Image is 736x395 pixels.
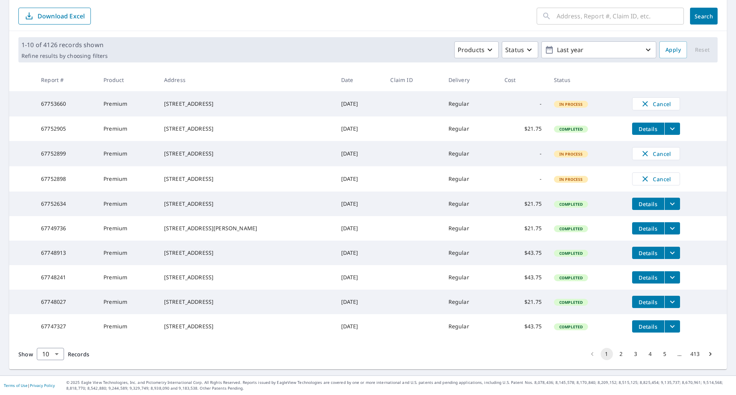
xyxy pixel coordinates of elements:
nav: pagination navigation [585,348,718,360]
td: [DATE] [335,265,384,290]
td: [DATE] [335,216,384,241]
button: Go to page 2 [615,348,628,360]
span: Completed [555,251,587,256]
td: [DATE] [335,241,384,265]
span: Completed [555,324,587,329]
p: Products [458,45,485,54]
td: $21.75 [498,192,548,216]
td: Premium [97,192,158,216]
td: 67752898 [35,166,97,192]
td: 67748241 [35,265,97,290]
td: Regular [442,265,498,290]
button: Go to next page [704,348,716,360]
td: Premium [97,91,158,116]
td: $43.75 [498,241,548,265]
td: $21.75 [498,216,548,241]
td: 67752899 [35,141,97,166]
div: [STREET_ADDRESS] [164,100,329,108]
td: 67748027 [35,290,97,314]
span: Details [637,225,660,232]
td: - [498,141,548,166]
td: Premium [97,314,158,339]
span: Details [637,323,660,330]
button: detailsBtn-67749736 [632,222,664,234]
td: Premium [97,166,158,192]
td: - [498,91,548,116]
td: $43.75 [498,265,548,290]
span: Completed [555,226,587,231]
button: filesDropdownBtn-67747327 [664,320,680,333]
button: detailsBtn-67752905 [632,123,664,135]
th: Product [97,69,158,91]
button: filesDropdownBtn-67752905 [664,123,680,135]
button: detailsBtn-67747327 [632,320,664,333]
td: [DATE] [335,166,384,192]
button: Status [502,41,538,58]
span: Apply [665,45,681,55]
th: Report # [35,69,97,91]
div: [STREET_ADDRESS] [164,150,329,157]
td: 67748913 [35,241,97,265]
div: [STREET_ADDRESS] [164,125,329,133]
span: Details [637,125,660,133]
span: In Process [555,151,588,157]
td: Regular [442,290,498,314]
button: detailsBtn-67748913 [632,247,664,259]
td: Regular [442,241,498,265]
p: | [4,383,55,388]
td: 67753660 [35,91,97,116]
td: Premium [97,116,158,141]
div: [STREET_ADDRESS] [164,323,329,330]
p: Refine results by choosing filters [21,52,108,59]
p: Download Excel [38,12,85,20]
div: Show 10 records [37,348,64,360]
span: Records [68,351,89,358]
th: Cost [498,69,548,91]
span: Details [637,249,660,257]
button: Go to page 3 [630,348,642,360]
td: $21.75 [498,116,548,141]
input: Address, Report #, Claim ID, etc. [557,5,684,27]
button: Cancel [632,172,680,185]
td: [DATE] [335,290,384,314]
div: [STREET_ADDRESS][PERSON_NAME] [164,225,329,232]
td: [DATE] [335,91,384,116]
span: Cancel [640,99,672,108]
div: [STREET_ADDRESS] [164,175,329,183]
td: Premium [97,141,158,166]
button: Download Excel [18,8,91,25]
button: detailsBtn-67748027 [632,296,664,308]
div: [STREET_ADDRESS] [164,274,329,281]
span: Details [637,200,660,208]
button: Products [454,41,499,58]
button: filesDropdownBtn-67749736 [664,222,680,234]
td: [DATE] [335,141,384,166]
button: Last year [541,41,656,58]
button: filesDropdownBtn-67748241 [664,271,680,284]
td: Regular [442,216,498,241]
th: Claim ID [384,69,442,91]
th: Status [548,69,626,91]
td: Regular [442,116,498,141]
button: filesDropdownBtn-67752634 [664,198,680,210]
td: Regular [442,192,498,216]
td: Regular [442,166,498,192]
button: detailsBtn-67748241 [632,271,664,284]
td: Regular [442,314,498,339]
div: [STREET_ADDRESS] [164,200,329,208]
button: Go to page 4 [644,348,657,360]
th: Date [335,69,384,91]
button: filesDropdownBtn-67748027 [664,296,680,308]
td: 67752905 [35,116,97,141]
td: [DATE] [335,192,384,216]
button: Apply [659,41,687,58]
td: $21.75 [498,290,548,314]
span: Details [637,274,660,281]
button: Go to page 413 [688,348,702,360]
span: Completed [555,300,587,305]
div: 10 [37,343,64,365]
button: Search [690,8,718,25]
button: filesDropdownBtn-67748913 [664,247,680,259]
td: Premium [97,241,158,265]
span: Search [696,13,711,20]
